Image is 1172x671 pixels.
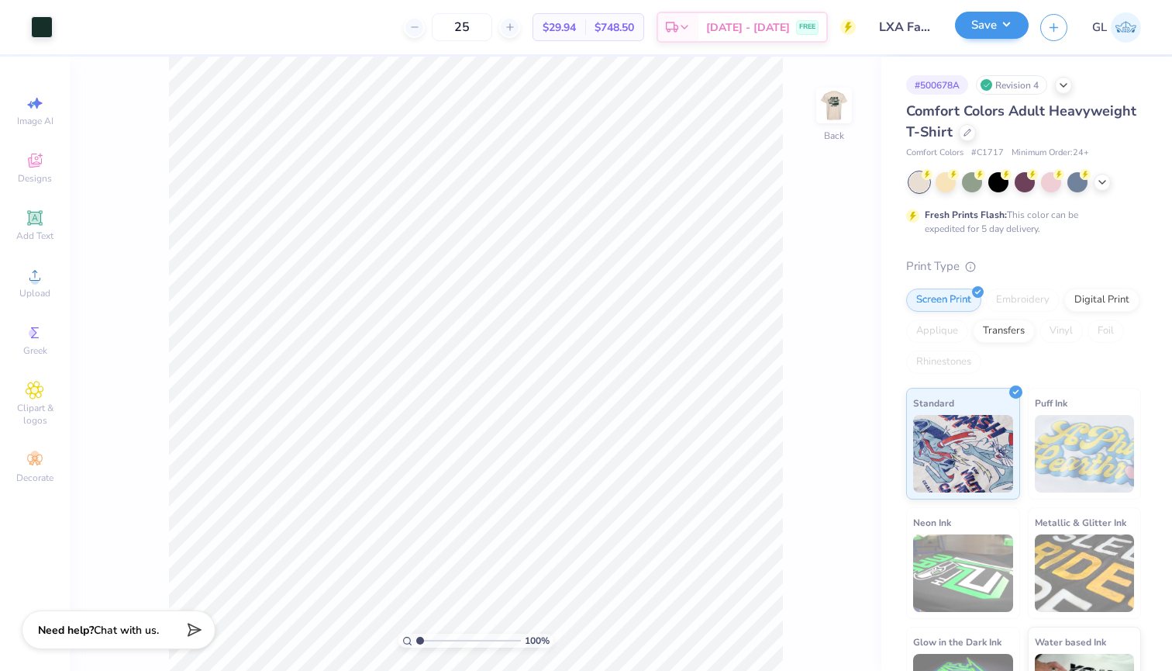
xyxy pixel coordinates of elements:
span: Neon Ink [913,514,951,531]
div: Digital Print [1064,289,1139,312]
div: Revision 4 [976,75,1047,95]
img: Neon Ink [913,534,1013,612]
img: Puff Ink [1035,415,1135,493]
span: Standard [913,395,954,411]
div: This color can be expedited for 5 day delivery. [925,208,1115,236]
span: 100 % [525,634,550,648]
img: Gia Lin [1111,12,1141,43]
span: Image AI [17,115,53,127]
span: Comfort Colors Adult Heavyweight T-Shirt [906,102,1136,141]
span: $748.50 [595,19,634,36]
div: # 500678A [906,75,968,95]
input: – – [432,13,492,41]
div: Screen Print [906,289,981,312]
div: Back [824,129,844,143]
img: Back [819,90,850,121]
span: Designs [18,172,52,185]
span: Minimum Order: 24 + [1012,147,1089,160]
span: Metallic & Glitter Ink [1035,514,1126,531]
button: Save [955,12,1029,39]
div: Print Type [906,258,1141,275]
span: Decorate [16,472,53,484]
span: Water based Ink [1035,634,1106,650]
span: # C1717 [971,147,1004,160]
strong: Fresh Prints Flash: [925,209,1007,221]
div: Foil [1088,320,1124,343]
div: Rhinestones [906,351,981,374]
span: $29.94 [543,19,576,36]
img: Standard [913,415,1013,493]
span: FREE [799,22,815,33]
input: Untitled Design [867,12,943,43]
div: Embroidery [986,289,1060,312]
div: Applique [906,320,968,343]
div: Vinyl [1039,320,1083,343]
strong: Need help? [38,623,94,638]
span: Glow in the Dark Ink [913,634,1001,650]
span: Add Text [16,230,53,242]
span: Upload [19,287,50,299]
span: Chat with us. [94,623,159,638]
span: Comfort Colors [906,147,963,160]
div: Transfers [973,320,1035,343]
span: [DATE] - [DATE] [706,19,790,36]
span: Greek [23,344,47,357]
span: Clipart & logos [8,402,62,427]
span: Puff Ink [1035,395,1067,411]
span: GL [1092,19,1107,36]
img: Metallic & Glitter Ink [1035,534,1135,612]
a: GL [1092,12,1141,43]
